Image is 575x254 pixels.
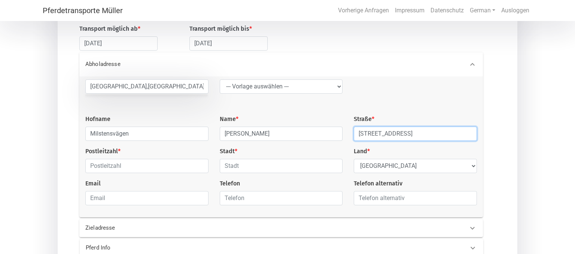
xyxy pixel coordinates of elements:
[392,3,428,18] a: Impressum
[498,3,532,18] a: Ausloggen
[189,24,252,33] label: Transport möglich bis
[79,76,483,217] div: Abholadresse
[79,219,483,237] div: Zieladresse
[220,159,343,173] input: Stadt
[428,3,467,18] a: Datenschutz
[220,115,238,124] label: Name
[85,147,121,156] label: Postleitzahl
[85,191,209,205] input: Email
[220,147,237,156] label: Stadt
[86,244,264,252] p: Pferd Info
[467,3,498,18] a: German
[354,127,477,141] input: Straße
[85,224,263,232] p: Zieladresse
[85,115,110,124] label: Hofname
[79,52,483,76] div: Abholadresse
[85,79,209,94] input: Ort mit Google Maps suchen
[79,36,158,51] input: Datum auswählen
[85,127,209,141] input: Hofname
[354,191,477,205] input: Telefon alternativ
[335,3,392,18] a: Vorherige Anfragen
[85,159,209,173] input: Postleitzahl
[354,147,370,156] label: Land
[354,115,374,124] label: Straße
[79,24,140,33] label: Transport möglich ab
[43,3,123,18] a: Pferdetransporte Müller
[220,179,240,188] label: Telefon
[354,179,402,188] label: Telefon alternativ
[220,191,343,205] input: Telefon
[220,127,343,141] input: Name
[189,36,268,51] input: Datum auswählen
[85,179,101,188] label: Email
[85,60,263,69] p: Abholadresse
